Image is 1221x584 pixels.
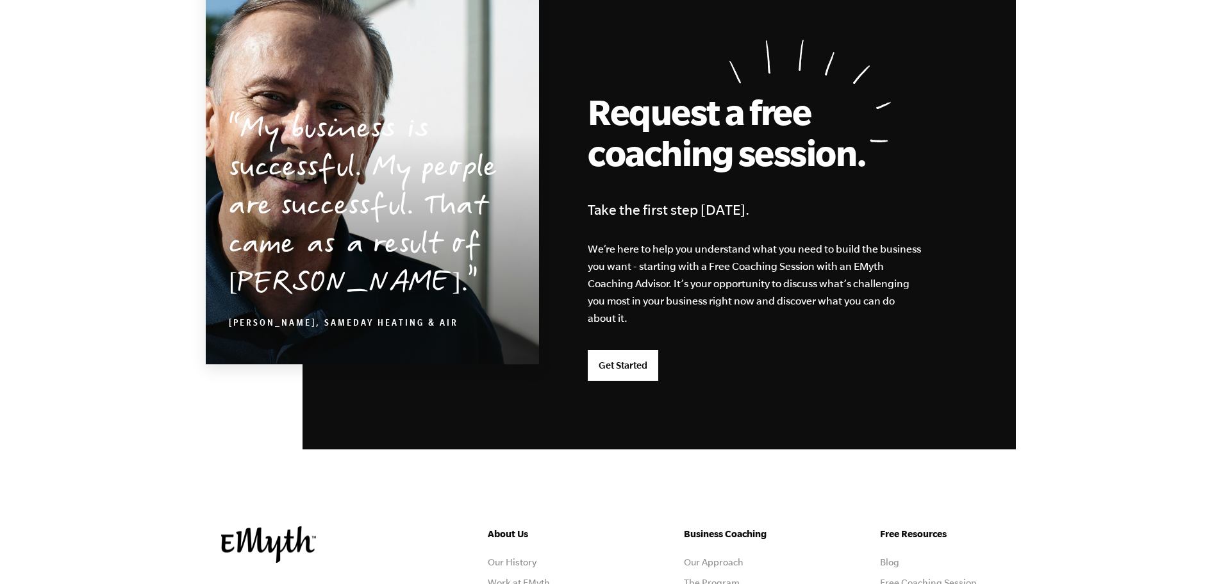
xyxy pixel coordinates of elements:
h5: Business Coaching [684,526,804,542]
p: We’re here to help you understand what you need to build the business you want - starting with a ... [588,240,922,327]
p: My business is successful. My people are successful. That came as a result of [PERSON_NAME]. [229,112,515,305]
h5: About Us [488,526,608,542]
cite: [PERSON_NAME], SameDay Heating & Air [229,319,458,330]
a: Our History [488,557,536,567]
h2: Request a free coaching session. [588,91,876,173]
h5: Free Resources [880,526,1001,542]
a: Blog [880,557,899,567]
a: Our Approach [684,557,743,567]
h4: Take the first step [DATE]. [588,198,947,221]
a: Get Started [588,350,658,381]
img: EMyth [221,526,316,563]
iframe: Chat Widget [1157,522,1221,584]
